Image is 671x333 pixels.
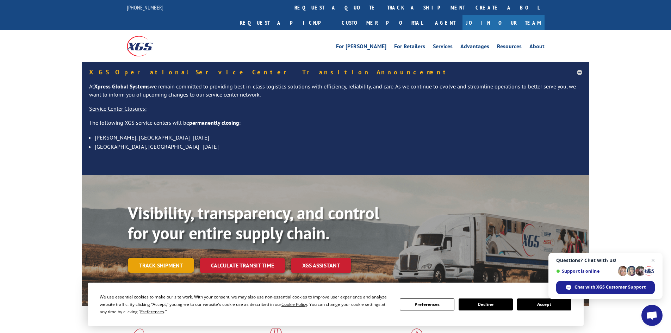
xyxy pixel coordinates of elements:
[517,298,571,310] button: Accept
[128,258,194,273] a: Track shipment
[89,119,582,133] p: The following XGS service centers will be :
[100,293,391,315] div: We use essential cookies to make our site work. With your consent, we may also use non-essential ...
[235,15,336,30] a: Request a pickup
[460,44,489,51] a: Advantages
[428,15,462,30] a: Agent
[556,269,615,274] span: Support is online
[394,44,425,51] a: For Retailers
[88,283,584,326] div: Cookie Consent Prompt
[529,44,545,51] a: About
[400,298,454,310] button: Preferences
[433,44,453,51] a: Services
[189,119,239,126] strong: permanently closing
[574,284,646,290] span: Chat with XGS Customer Support
[281,301,307,307] span: Cookie Policy
[462,15,545,30] a: Join Our Team
[336,15,428,30] a: Customer Portal
[336,44,386,51] a: For [PERSON_NAME]
[89,69,582,75] h5: XGS Operational Service Center Transition Announcement
[291,258,351,273] a: XGS ASSISTANT
[128,202,379,244] b: Visibility, transparency, and control for your entire supply chain.
[89,105,147,112] u: Service Center Closures:
[89,82,582,105] p: At we remain committed to providing best-in-class logistics solutions with efficiency, reliabilit...
[556,258,655,263] span: Questions? Chat with us!
[140,309,164,315] span: Preferences
[127,4,163,11] a: [PHONE_NUMBER]
[95,142,582,151] li: [GEOGRAPHIC_DATA], [GEOGRAPHIC_DATA]- [DATE]
[497,44,522,51] a: Resources
[459,298,513,310] button: Decline
[641,305,663,326] a: Open chat
[94,83,150,90] strong: Xpress Global Systems
[556,281,655,294] span: Chat with XGS Customer Support
[95,133,582,142] li: [PERSON_NAME], [GEOGRAPHIC_DATA]- [DATE]
[200,258,285,273] a: Calculate transit time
